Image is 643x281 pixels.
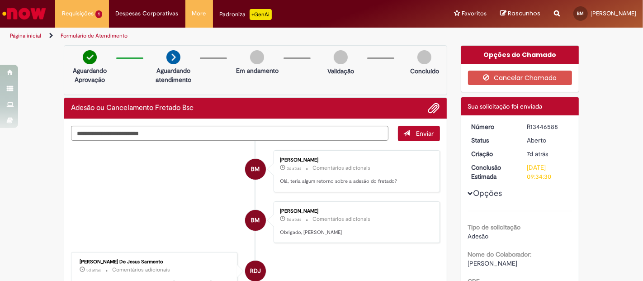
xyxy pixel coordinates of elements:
img: ServiceNow [1,5,47,23]
time: 27/08/2025 13:20:23 [287,217,301,222]
span: 3d atrás [287,166,301,171]
div: 26/08/2025 08:06:00 [527,149,569,158]
span: 5d atrás [86,267,101,273]
time: 27/08/2025 09:34:30 [86,267,101,273]
button: Cancelar Chamado [468,71,572,85]
b: Nome do Colaborador: [468,250,532,258]
small: Comentários adicionais [112,266,170,274]
span: 5d atrás [287,217,301,222]
div: Padroniza [220,9,272,20]
span: More [192,9,206,18]
span: BM [251,210,260,231]
span: 1 [95,10,102,18]
div: R13446588 [527,122,569,131]
dt: Status [465,136,520,145]
p: Concluído [410,67,439,76]
span: BM [251,158,260,180]
div: Aberto [527,136,569,145]
p: Validação [327,67,354,76]
span: Adesão [468,232,489,240]
div: [PERSON_NAME] De Jesus Sarmento [80,259,230,265]
button: Enviar [398,126,440,141]
p: Aguardando atendimento [151,66,195,84]
span: Despesas Corporativas [116,9,179,18]
b: Tipo de solicitação [468,223,521,231]
img: img-circle-grey.png [250,50,264,64]
small: Comentários adicionais [312,215,370,223]
span: Rascunhos [508,9,540,18]
time: 26/08/2025 08:06:00 [527,150,548,158]
dt: Número [465,122,520,131]
h2: Adesão ou Cancelamento Fretado Bsc Histórico de tíquete [71,104,194,112]
span: 7d atrás [527,150,548,158]
img: img-circle-grey.png [334,50,348,64]
p: +GenAi [250,9,272,20]
a: Rascunhos [500,10,540,18]
p: Em andamento [236,66,279,75]
button: Adicionar anexos [428,102,440,114]
span: [PERSON_NAME] [591,10,636,17]
img: check-circle-green.png [83,50,97,64]
p: Aguardando Aprovação [68,66,112,84]
dt: Criação [465,149,520,158]
div: Bruno Marinho [245,210,266,231]
span: Requisições [62,9,94,18]
small: Comentários adicionais [312,164,370,172]
p: Obrigado, [PERSON_NAME] [280,229,430,236]
img: arrow-next.png [166,50,180,64]
textarea: Digite sua mensagem aqui... [71,126,388,141]
span: Enviar [416,129,434,138]
div: [DATE] 09:34:30 [527,163,569,181]
div: Opções do Chamado [461,46,579,64]
div: Bruno Marinho [245,159,266,180]
a: Formulário de Atendimento [61,32,128,39]
a: Página inicial [10,32,41,39]
dt: Conclusão Estimada [465,163,520,181]
div: [PERSON_NAME] [280,209,430,214]
div: [PERSON_NAME] [280,157,430,163]
time: 29/08/2025 15:58:20 [287,166,301,171]
span: [PERSON_NAME] [468,259,518,267]
ul: Trilhas de página [7,28,422,44]
span: Sua solicitação foi enviada [468,102,543,110]
img: img-circle-grey.png [417,50,431,64]
span: Favoritos [462,9,487,18]
span: BM [577,10,584,16]
p: Olá, teria algum retorno sobre a adesão do fretado? [280,178,430,185]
